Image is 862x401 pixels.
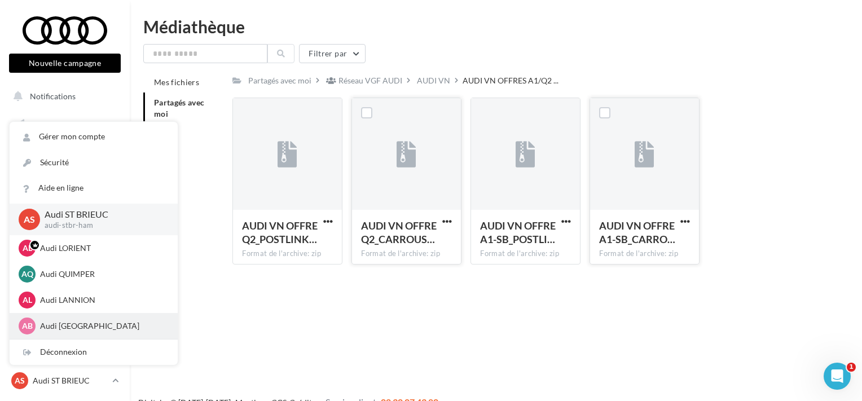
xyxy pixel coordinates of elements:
[9,370,121,391] a: AS Audi ST BRIEUC
[361,249,452,259] div: Format de l'archive: zip
[45,208,160,221] p: Audi ST BRIEUC
[23,243,32,254] span: AL
[40,294,164,306] p: Audi LANNION
[7,85,118,108] button: Notifications
[7,140,123,165] a: Boîte de réception35
[30,91,76,101] span: Notifications
[599,219,675,245] span: AUDI VN OFFRE A1-SB_CARROUSEL-CARRE-1080x1080_META
[33,375,108,386] p: Audi ST BRIEUC
[10,150,178,175] a: Sécurité
[9,54,121,73] button: Nouvelle campagne
[10,124,178,149] a: Gérer mon compte
[154,98,205,118] span: Partagés avec moi
[463,75,558,86] span: AUDI VN OFFRES A1/Q2 ...
[242,249,333,259] div: Format de l'archive: zip
[480,249,571,259] div: Format de l'archive: zip
[299,44,366,63] button: Filtrer par
[40,243,164,254] p: Audi LORIENT
[143,18,848,35] div: Médiathèque
[40,268,164,280] p: Audi QUIMPER
[23,294,32,306] span: AL
[824,363,851,390] iframe: Intercom live chat
[847,363,856,372] span: 1
[7,113,123,136] a: Opérations
[338,75,402,86] div: Réseau VGF AUDI
[40,320,164,332] p: Audi [GEOGRAPHIC_DATA]
[24,213,35,226] span: AS
[15,375,25,386] span: AS
[7,198,123,222] a: Campagnes
[10,340,178,365] div: Déconnexion
[599,249,690,259] div: Format de l'archive: zip
[21,268,33,280] span: AQ
[480,219,556,245] span: AUDI VN OFFRE A1-SB_POSTLINK-CARRE-1080x1080_META
[417,75,450,86] div: AUDI VN
[22,320,33,332] span: AB
[7,170,123,193] a: Visibilité en ligne
[10,175,178,201] a: Aide en ligne
[154,77,199,87] span: Mes fichiers
[361,219,437,245] span: AUDI VN OFFRE Q2_CARROUSEL-CARRE-1080x1080_META
[242,219,318,245] span: AUDI VN OFFRE Q2_POSTLINK-CARRE-1080x1080_META
[248,75,311,86] div: Partagés avec moi
[29,120,69,129] span: Opérations
[45,221,160,231] p: audi-stbr-ham
[7,254,123,287] a: PLV et print personnalisable
[7,226,123,249] a: Médiathèque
